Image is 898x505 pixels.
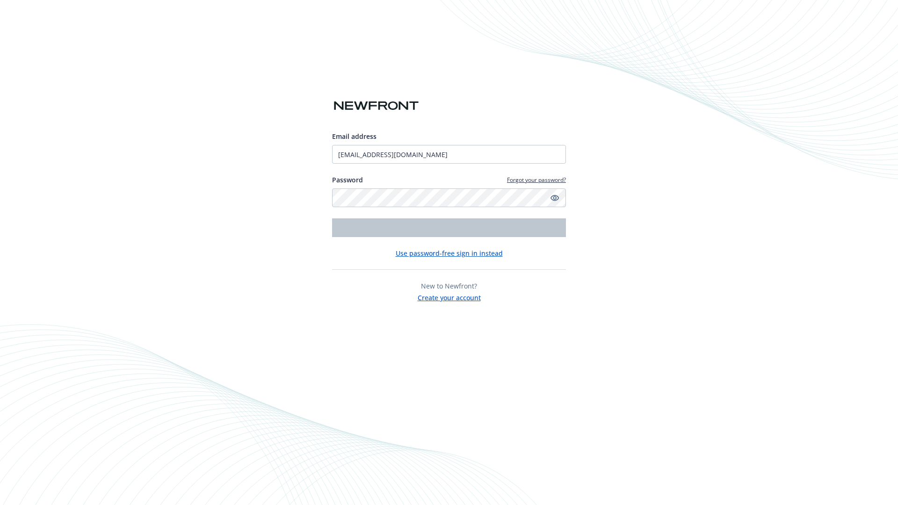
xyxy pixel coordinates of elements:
span: New to Newfront? [421,281,477,290]
span: Email address [332,132,377,141]
button: Login [332,218,566,237]
span: Login [440,223,458,232]
a: Show password [549,192,560,203]
button: Create your account [418,291,481,303]
button: Use password-free sign in instead [396,248,503,258]
label: Password [332,175,363,185]
input: Enter your email [332,145,566,164]
a: Forgot your password? [507,176,566,184]
input: Enter your password [332,188,566,207]
img: Newfront logo [332,98,420,114]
